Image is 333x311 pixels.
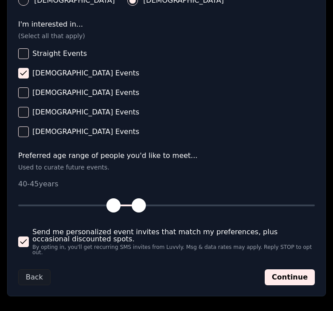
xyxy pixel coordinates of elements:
[32,109,139,116] span: [DEMOGRAPHIC_DATA] Events
[18,87,29,98] button: [DEMOGRAPHIC_DATA] Events
[18,68,29,79] button: [DEMOGRAPHIC_DATA] Events
[18,48,29,59] button: Straight Events
[32,70,139,77] span: [DEMOGRAPHIC_DATA] Events
[18,163,315,172] p: Used to curate future events.
[265,269,315,285] button: Continue
[18,21,315,28] label: I'm interested in...
[18,152,315,159] label: Preferred age range of people you'd like to meet...
[32,50,87,57] span: Straight Events
[18,126,29,137] button: [DEMOGRAPHIC_DATA] Events
[18,179,315,189] p: 40 - 45 years
[32,89,139,96] span: [DEMOGRAPHIC_DATA] Events
[18,107,29,118] button: [DEMOGRAPHIC_DATA] Events
[32,128,139,135] span: [DEMOGRAPHIC_DATA] Events
[18,269,51,285] button: Back
[18,236,29,247] button: Send me personalized event invites that match my preferences, plus occasional discounted spots.By...
[32,244,315,255] span: By opting in, you'll get recurring SMS invites from Luvvly. Msg & data rates may apply. Reply STO...
[18,31,315,40] p: (Select all that apply)
[32,228,315,243] span: Send me personalized event invites that match my preferences, plus occasional discounted spots.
